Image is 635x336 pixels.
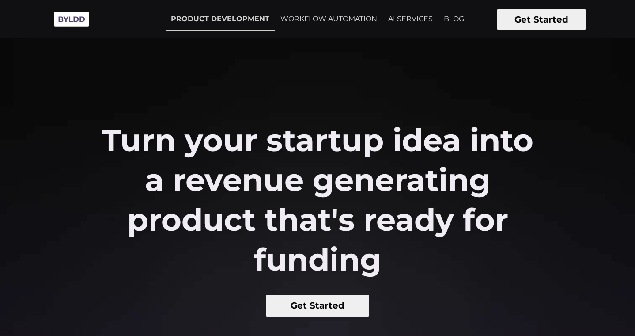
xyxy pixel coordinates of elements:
button: Get Started [266,295,370,317]
a: WORKFLOW AUTOMATION [275,8,382,30]
button: Get Started [497,9,586,30]
img: Byldd - Product Development Company [49,7,94,31]
a: BLOG [438,8,469,30]
a: PRODUCT DEVELOPMENT [166,8,275,31]
a: AI SERVICES [383,8,438,30]
h2: Turn your startup idea into a revenue generating product that's ready for funding [95,120,540,279]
